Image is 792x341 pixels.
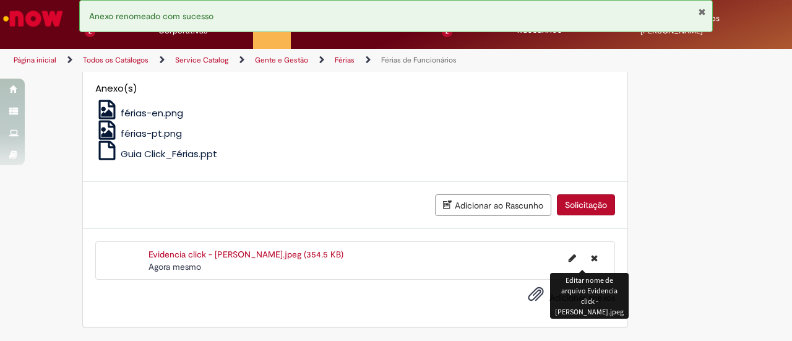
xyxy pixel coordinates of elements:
button: Solicitação [557,194,615,215]
span: férias-en.png [121,106,183,119]
a: férias-en.png [95,106,184,119]
time: 29/08/2025 17:11:33 [148,261,201,272]
h5: Anexo(s) [95,84,615,94]
span: Agora mesmo [148,261,201,272]
button: Adicionar anexos [525,283,547,311]
button: Adicionar ao Rascunho [435,194,551,216]
a: Guia Click_Férias.ppt [95,147,218,160]
a: Página inicial [14,55,56,65]
a: férias-pt.png [95,127,183,140]
ul: Trilhas de página [9,49,519,72]
a: Service Catalog [175,55,228,65]
span: Guia Click_Férias.ppt [121,147,217,160]
a: Gente e Gestão [255,55,308,65]
div: Editar nome de arquivo Evidencia click - [PERSON_NAME].jpeg [550,273,629,319]
a: Evidencia click - [PERSON_NAME].jpeg (354.5 KB) [148,249,343,260]
a: Todos os Catálogos [83,55,148,65]
span: Anexo renomeado com sucesso [89,11,213,22]
a: Férias [335,55,355,65]
a: Férias de Funcionários [381,55,457,65]
button: Excluir Evidencia click - Ana.jpeg [583,248,605,268]
span: férias-pt.png [121,127,182,140]
button: Editar nome de arquivo Evidencia click - Ana.jpeg [561,248,583,268]
button: Fechar Notificação [698,7,706,17]
span: Adicionar anexos [549,292,615,303]
img: ServiceNow [1,6,65,31]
